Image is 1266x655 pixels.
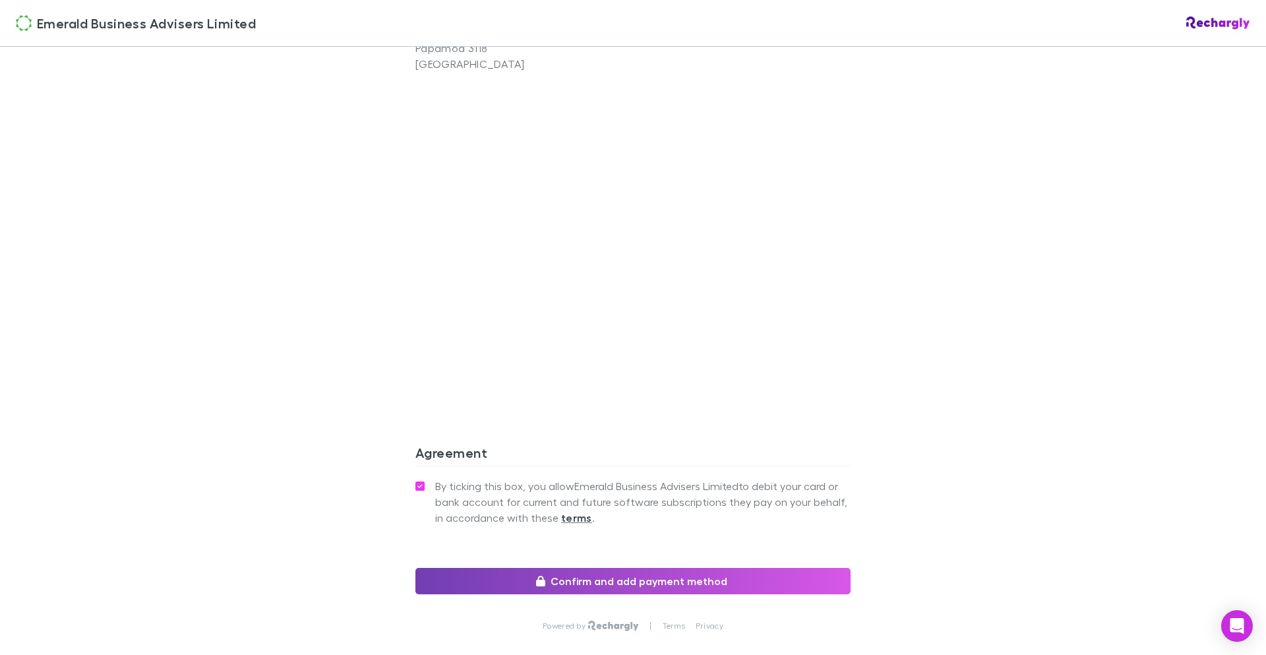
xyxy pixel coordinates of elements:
[413,80,853,384] iframe: Secure address input frame
[696,621,723,631] a: Privacy
[16,15,32,31] img: Emerald Business Advisers Limited's Logo
[415,568,851,594] button: Confirm and add payment method
[37,13,256,33] span: Emerald Business Advisers Limited
[663,621,685,631] a: Terms
[543,621,588,631] p: Powered by
[415,56,633,72] p: [GEOGRAPHIC_DATA]
[561,511,592,524] strong: terms
[1221,610,1253,642] div: Open Intercom Messenger
[1186,16,1250,30] img: Rechargly Logo
[435,478,851,526] span: By ticking this box, you allow Emerald Business Advisers Limited to debit your card or bank accou...
[415,445,851,466] h3: Agreement
[588,621,639,631] img: Rechargly Logo
[415,40,633,56] p: Papamoa 3118
[649,621,651,631] p: |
